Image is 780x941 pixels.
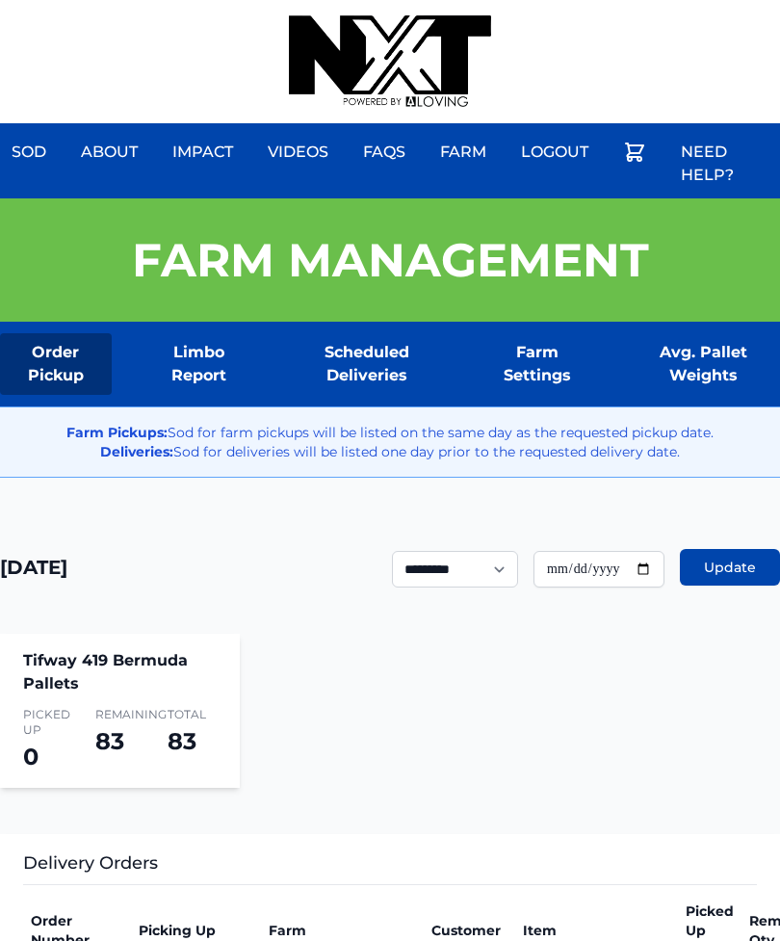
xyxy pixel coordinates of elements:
a: Limbo Report [143,333,256,395]
a: Farm Settings [479,333,595,395]
span: 0 [23,743,39,771]
img: nextdaysod.com Logo [289,15,491,108]
a: Avg. Pallet Weights [626,333,780,395]
a: Scheduled Deliveries [286,333,448,395]
strong: Farm Pickups: [66,424,168,441]
a: Videos [256,129,340,175]
a: FAQs [351,129,417,175]
span: Remaining [95,707,144,722]
h1: Farm Management [132,237,649,283]
a: Logout [509,129,600,175]
span: 83 [95,727,124,755]
h3: Delivery Orders [23,850,757,885]
a: Need Help? [669,129,780,198]
span: Picked Up [23,707,72,738]
span: 83 [168,727,196,755]
button: Update [680,549,780,586]
a: Farm [429,129,498,175]
span: Total [168,707,217,722]
a: About [69,129,149,175]
span: Update [704,558,756,577]
a: Impact [161,129,245,175]
h4: Tifway 419 Bermuda Pallets [23,649,217,695]
strong: Deliveries: [100,443,173,460]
